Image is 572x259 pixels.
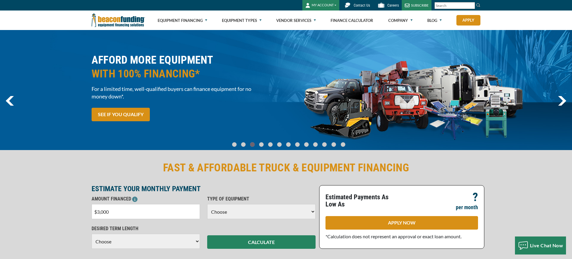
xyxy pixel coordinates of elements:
[231,142,238,147] a: Go To Slide 0
[294,142,301,147] a: Go To Slide 7
[249,142,256,147] a: Go To Slide 2
[207,195,316,203] p: TYPE OF EQUIPMENT
[330,142,337,147] a: Go To Slide 11
[222,11,262,30] a: Equipment Types
[469,3,474,8] a: Clear search text
[276,142,283,147] a: Go To Slide 5
[530,242,563,248] span: Live Chat Now
[312,142,319,147] a: Go To Slide 9
[456,204,478,211] p: per month
[515,236,566,254] button: Live Chat Now
[207,235,316,249] button: CALCULATE
[158,11,207,30] a: Equipment Financing
[456,15,480,26] a: Apply
[325,216,478,230] a: APPLY NOW
[325,233,462,239] span: *Calculation does not represent an approval or exact loan amount.
[92,161,481,175] h2: FAST & AFFORDABLE TRUCK & EQUIPMENT FINANCING
[6,96,14,106] img: Left Navigator
[303,142,310,147] a: Go To Slide 8
[92,67,283,81] span: WITH 100% FINANCING*
[276,11,316,30] a: Vendor Services
[92,53,283,81] h2: AFFORD MORE EQUIPMENT
[92,85,283,100] span: For a limited time, well-qualified buyers can finance equipment for no money down*.
[427,11,442,30] a: Blog
[388,11,413,30] a: Company
[240,142,247,147] a: Go To Slide 1
[434,2,475,9] input: Search
[6,96,14,106] a: previous
[558,96,566,106] img: Right Navigator
[321,142,328,147] a: Go To Slide 10
[92,11,145,30] img: Beacon Funding Corporation logo
[92,204,200,219] input: $0
[285,142,292,147] a: Go To Slide 6
[387,3,399,8] span: Careers
[476,3,481,8] img: Search
[92,225,200,232] p: DESIRED TERM LENGTH
[325,194,398,208] p: Estimated Payments As Low As
[331,11,373,30] a: Finance Calculator
[339,142,347,147] a: Go To Slide 12
[258,142,265,147] a: Go To Slide 3
[92,108,150,121] a: SEE IF YOU QUALIFY
[354,3,370,8] span: Contact Us
[473,194,478,201] p: ?
[92,195,200,203] p: AMOUNT FINANCED
[558,96,566,106] a: next
[92,185,316,192] p: ESTIMATE YOUR MONTHLY PAYMENT
[267,142,274,147] a: Go To Slide 4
